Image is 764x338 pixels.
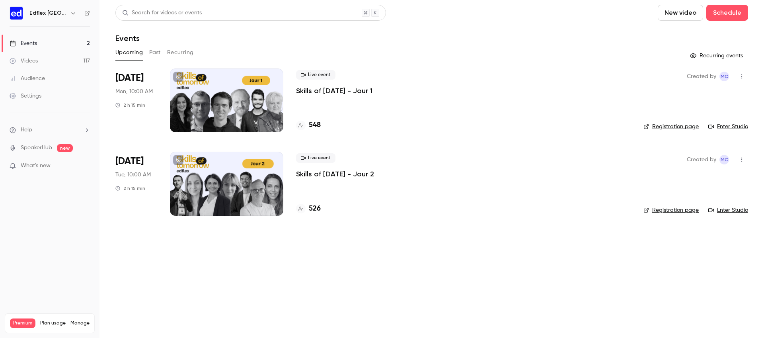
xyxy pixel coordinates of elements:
[309,120,321,131] h4: 548
[658,5,703,21] button: New video
[296,169,374,179] a: Skills of [DATE] - Jour 2
[296,120,321,131] a: 548
[10,126,90,134] li: help-dropdown-opener
[643,206,699,214] a: Registration page
[296,203,321,214] a: 526
[10,318,35,328] span: Premium
[686,49,748,62] button: Recurring events
[10,39,37,47] div: Events
[115,152,157,215] div: Sep 23 Tue, 10:00 AM (Europe/Berlin)
[10,92,41,100] div: Settings
[296,86,372,96] a: Skills of [DATE] - Jour 1
[167,46,194,59] button: Recurring
[719,72,729,81] span: Manon Cousin
[122,9,202,17] div: Search for videos or events
[115,102,145,108] div: 2 h 15 min
[10,7,23,20] img: Edflex France
[296,70,335,80] span: Live event
[21,162,51,170] span: What's new
[309,203,321,214] h4: 526
[643,123,699,131] a: Registration page
[40,320,66,326] span: Plan usage
[29,9,67,17] h6: Edflex [GEOGRAPHIC_DATA]
[21,144,52,152] a: SpeakerHub
[296,153,335,163] span: Live event
[687,72,716,81] span: Created by
[115,33,140,43] h1: Events
[149,46,161,59] button: Past
[708,123,748,131] a: Enter Studio
[708,206,748,214] a: Enter Studio
[721,72,728,81] span: MC
[115,88,153,96] span: Mon, 10:00 AM
[115,185,145,191] div: 2 h 15 min
[115,171,151,179] span: Tue, 10:00 AM
[719,155,729,164] span: Manon Cousin
[115,72,144,84] span: [DATE]
[70,320,90,326] a: Manage
[721,155,728,164] span: MC
[115,155,144,168] span: [DATE]
[115,46,143,59] button: Upcoming
[21,126,32,134] span: Help
[115,68,157,132] div: Sep 22 Mon, 10:00 AM (Europe/Berlin)
[57,144,73,152] span: new
[80,162,90,170] iframe: Noticeable Trigger
[706,5,748,21] button: Schedule
[687,155,716,164] span: Created by
[10,74,45,82] div: Audience
[10,57,38,65] div: Videos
